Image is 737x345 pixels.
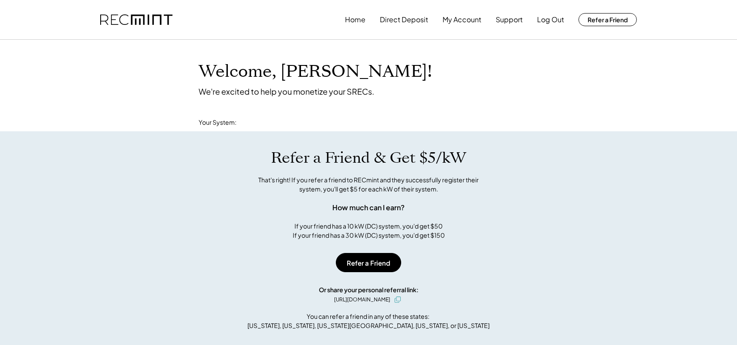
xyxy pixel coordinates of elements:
[293,222,445,240] div: If your friend has a 10 kW (DC) system, you'd get $50 If your friend has a 30 kW (DC) system, you...
[392,294,403,305] button: click to copy
[319,285,419,294] div: Or share your personal referral link:
[199,61,432,82] h1: Welcome, [PERSON_NAME]!
[336,253,401,272] button: Refer a Friend
[496,11,523,28] button: Support
[380,11,428,28] button: Direct Deposit
[537,11,564,28] button: Log Out
[100,14,172,25] img: recmint-logotype%403x.png
[249,175,488,194] div: That's right! If you refer a friend to RECmint and they successfully register their system, you'l...
[334,296,390,304] div: [URL][DOMAIN_NAME]
[578,13,637,26] button: Refer a Friend
[345,11,365,28] button: Home
[199,118,237,127] div: Your System:
[443,11,481,28] button: My Account
[271,149,466,167] h1: Refer a Friend & Get $5/kW
[332,202,405,213] div: How much can I earn?
[199,86,374,96] div: We're excited to help you monetize your SRECs.
[247,312,490,330] div: You can refer a friend in any of these states: [US_STATE], [US_STATE], [US_STATE][GEOGRAPHIC_DATA...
